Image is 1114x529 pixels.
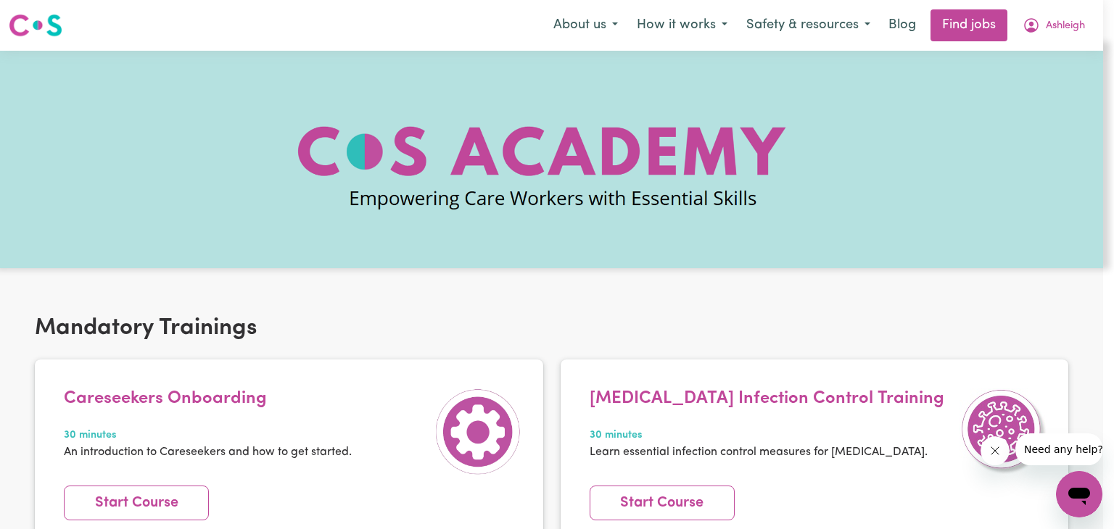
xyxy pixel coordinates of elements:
[1046,18,1085,34] span: Ashleigh
[35,315,1068,342] h2: Mandatory Trainings
[64,443,352,461] p: An introduction to Careseekers and how to get started.
[1013,10,1094,41] button: My Account
[1056,471,1102,517] iframe: Button to launch messaging window
[880,9,925,41] a: Blog
[590,428,944,443] span: 30 minutes
[590,388,944,409] h4: [MEDICAL_DATA] Infection Control Training
[590,443,944,461] p: Learn essential infection control measures for [MEDICAL_DATA].
[627,10,737,41] button: How it works
[737,10,880,41] button: Safety & resources
[64,428,352,443] span: 30 minutes
[64,388,352,409] h4: Careseekers Onboarding
[64,486,209,520] a: Start Course
[9,10,88,22] span: Need any help?
[1015,433,1102,465] iframe: Message from company
[9,9,62,42] a: Careseekers logo
[544,10,627,41] button: About us
[590,486,735,520] a: Start Course
[931,9,1007,41] a: Find jobs
[9,12,62,38] img: Careseekers logo
[981,436,1010,465] iframe: Close message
